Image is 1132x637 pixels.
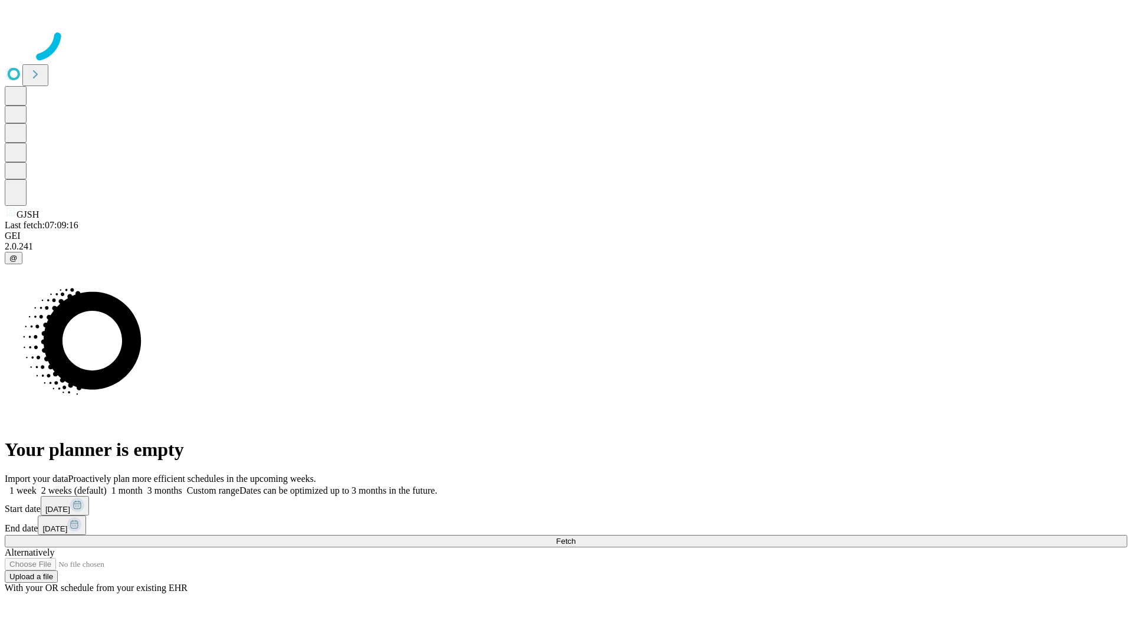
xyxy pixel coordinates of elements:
[5,496,1127,515] div: Start date
[5,583,187,593] span: With your OR schedule from your existing EHR
[41,496,89,515] button: [DATE]
[239,485,437,495] span: Dates can be optimized up to 3 months in the future.
[556,537,575,546] span: Fetch
[9,485,37,495] span: 1 week
[38,515,86,535] button: [DATE]
[17,209,39,219] span: GJSH
[5,231,1127,241] div: GEI
[5,241,1127,252] div: 2.0.241
[5,570,58,583] button: Upload a file
[5,439,1127,461] h1: Your planner is empty
[68,474,316,484] span: Proactively plan more efficient schedules in the upcoming weeks.
[147,485,182,495] span: 3 months
[45,505,70,514] span: [DATE]
[187,485,239,495] span: Custom range
[111,485,143,495] span: 1 month
[5,535,1127,547] button: Fetch
[5,474,68,484] span: Import your data
[5,252,22,264] button: @
[5,547,54,557] span: Alternatively
[5,220,78,230] span: Last fetch: 07:09:16
[42,524,67,533] span: [DATE]
[9,254,18,262] span: @
[5,515,1127,535] div: End date
[41,485,107,495] span: 2 weeks (default)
